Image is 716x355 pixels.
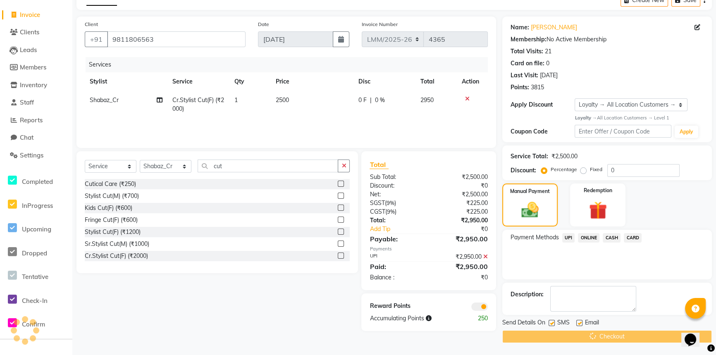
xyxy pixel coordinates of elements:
[370,245,487,253] div: Payments
[167,72,229,91] th: Service
[353,72,415,91] th: Disc
[271,72,353,91] th: Price
[363,225,439,233] a: Add Tip
[22,225,51,233] span: Upcoming
[20,46,37,54] span: Leads
[363,190,429,199] div: Net:
[370,199,384,207] span: SGST
[363,302,429,311] div: Reward Points
[429,173,494,181] div: ₹2,500.00
[511,35,704,44] div: No Active Membership
[363,207,429,216] div: ( )
[22,297,48,305] span: Check-In
[387,208,394,215] span: 9%
[22,249,47,257] span: Dropped
[429,199,494,207] div: ₹225.00
[85,204,132,212] div: Kids Cut(F) (₹600)
[85,21,98,28] label: Client
[198,160,338,172] input: Search or Scan
[2,28,70,37] a: Clients
[370,96,372,105] span: |
[531,23,577,32] a: [PERSON_NAME]
[2,63,70,72] a: Members
[363,173,429,181] div: Sub Total:
[557,318,570,329] span: SMS
[624,233,642,243] span: CARD
[439,225,494,233] div: ₹0
[429,207,494,216] div: ₹225.00
[511,233,559,242] span: Payment Methods
[2,81,70,90] a: Inventory
[85,72,167,91] th: Stylist
[511,59,544,68] div: Card on file:
[461,314,494,323] div: 250
[363,253,429,261] div: UPI
[375,96,385,105] span: 0 %
[429,273,494,282] div: ₹0
[258,21,269,28] label: Date
[546,59,549,68] div: 0
[502,318,545,329] span: Send Details On
[22,178,53,186] span: Completed
[363,181,429,190] div: Discount:
[551,152,578,161] div: ₹2,500.00
[370,208,385,215] span: CGST
[531,83,544,92] div: 3815
[20,28,39,36] span: Clients
[510,188,550,195] label: Manual Payment
[386,200,394,206] span: 9%
[363,234,429,244] div: Payable:
[363,273,429,282] div: Balance :
[511,71,538,80] div: Last Visit:
[511,166,536,175] div: Discount:
[85,180,136,188] div: Cutical Care (₹250)
[575,125,671,138] input: Enter Offer / Coupon Code
[2,98,70,107] a: Staff
[234,96,238,104] span: 1
[429,181,494,190] div: ₹0
[20,151,43,159] span: Settings
[370,160,389,169] span: Total
[276,96,289,104] span: 2500
[20,63,46,71] span: Members
[2,10,70,20] a: Invoice
[172,96,224,112] span: Cr.Stylist Cut(F) (₹2000)
[429,253,494,261] div: ₹2,950.00
[429,262,494,272] div: ₹2,950.00
[511,290,544,299] div: Description:
[516,200,544,220] img: _cash.svg
[590,166,602,173] label: Fixed
[363,216,429,225] div: Total:
[511,152,548,161] div: Service Total:
[429,190,494,199] div: ₹2,500.00
[2,45,70,55] a: Leads
[562,233,575,243] span: UPI
[551,166,577,173] label: Percentage
[85,228,141,236] div: Stylist Cut(F) (₹1200)
[457,72,488,91] th: Action
[603,233,621,243] span: CASH
[20,116,43,124] span: Reports
[2,116,70,125] a: Reports
[86,57,494,72] div: Services
[2,133,70,143] a: Chat
[85,216,138,224] div: Fringe Cut(F) (₹600)
[2,151,70,160] a: Settings
[420,96,434,104] span: 2950
[362,21,398,28] label: Invoice Number
[363,314,461,323] div: Accumulating Points
[229,72,271,91] th: Qty
[511,35,547,44] div: Membership:
[429,216,494,225] div: ₹2,950.00
[575,114,704,122] div: All Location Customers → Level 1
[583,199,613,222] img: _gift.svg
[545,47,551,56] div: 21
[358,96,367,105] span: 0 F
[415,72,457,91] th: Total
[575,115,597,121] strong: Loyalty →
[20,133,33,141] span: Chat
[20,81,47,89] span: Inventory
[540,71,558,80] div: [DATE]
[511,47,543,56] div: Total Visits:
[511,127,575,136] div: Coupon Code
